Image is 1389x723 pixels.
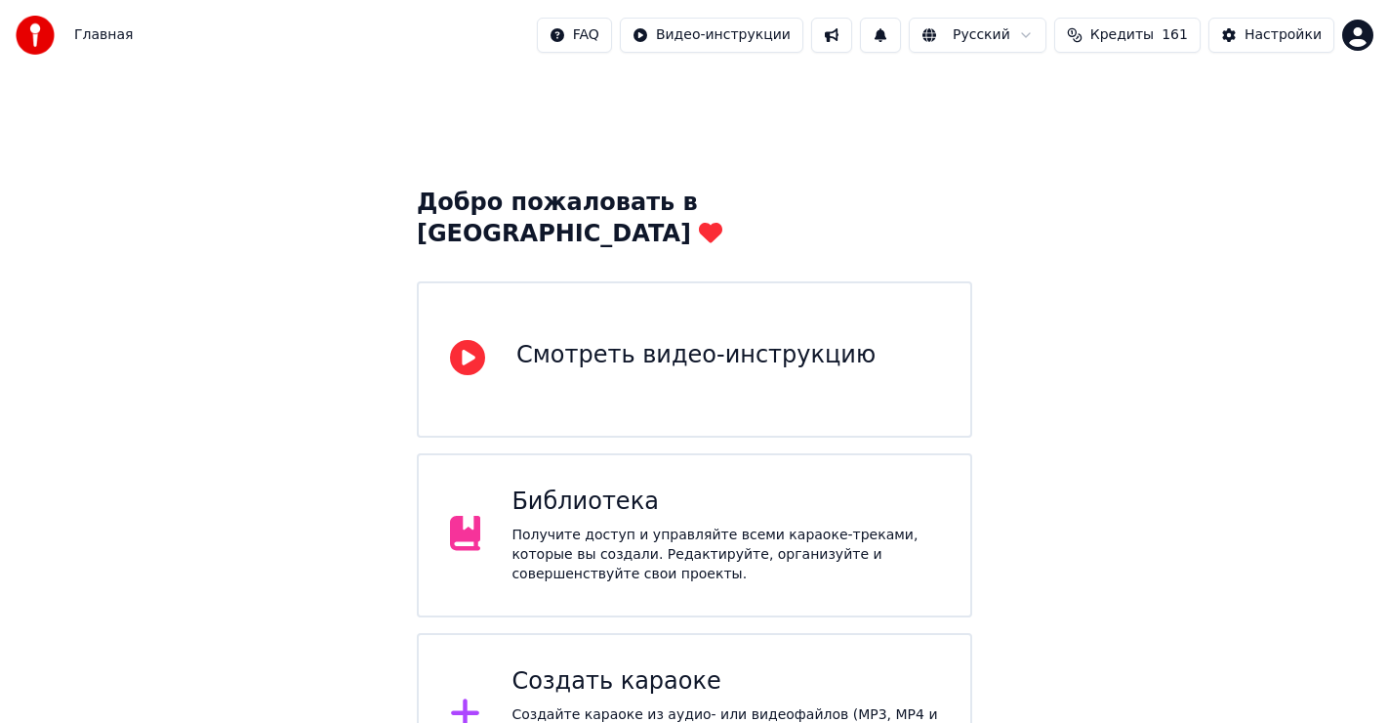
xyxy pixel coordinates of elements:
[620,18,803,53] button: Видео-инструкции
[511,487,939,518] div: Библиотека
[74,25,133,45] span: Главная
[537,18,612,53] button: FAQ
[1090,25,1154,45] span: Кредиты
[1054,18,1201,53] button: Кредиты161
[16,16,55,55] img: youka
[417,188,972,250] div: Добро пожаловать в [GEOGRAPHIC_DATA]
[511,526,939,584] div: Получите доступ и управляйте всеми караоке-треками, которые вы создали. Редактируйте, организуйте...
[1208,18,1334,53] button: Настройки
[1162,25,1188,45] span: 161
[1245,25,1322,45] div: Настройки
[511,666,939,698] div: Создать караоке
[74,25,133,45] nav: breadcrumb
[516,340,876,371] div: Смотреть видео-инструкцию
